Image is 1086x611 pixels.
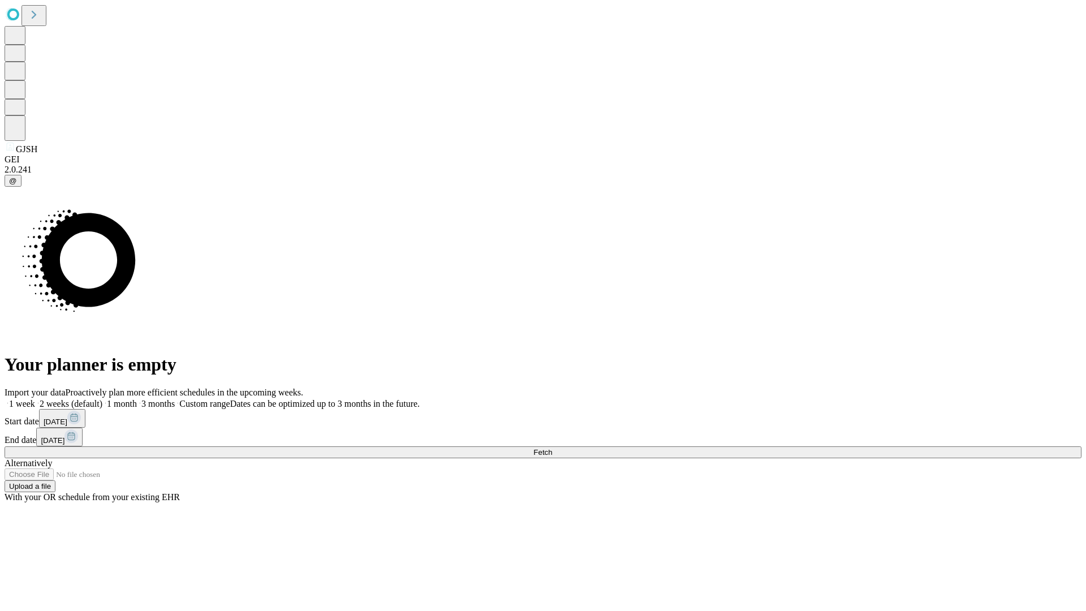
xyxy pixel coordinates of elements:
button: [DATE] [39,409,85,428]
span: With your OR schedule from your existing EHR [5,492,180,502]
button: [DATE] [36,428,83,446]
span: 1 week [9,399,35,408]
span: Import your data [5,388,66,397]
div: 2.0.241 [5,165,1081,175]
div: End date [5,428,1081,446]
span: Alternatively [5,458,52,468]
span: Dates can be optimized up to 3 months in the future. [230,399,420,408]
span: 2 weeks (default) [40,399,102,408]
span: 1 month [107,399,137,408]
span: [DATE] [44,418,67,426]
span: GJSH [16,144,37,154]
span: Fetch [533,448,552,457]
button: Upload a file [5,480,55,492]
span: 3 months [141,399,175,408]
div: Start date [5,409,1081,428]
span: @ [9,177,17,185]
span: Custom range [179,399,230,408]
button: @ [5,175,21,187]
div: GEI [5,154,1081,165]
span: [DATE] [41,436,64,445]
button: Fetch [5,446,1081,458]
h1: Your planner is empty [5,354,1081,375]
span: Proactively plan more efficient schedules in the upcoming weeks. [66,388,303,397]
